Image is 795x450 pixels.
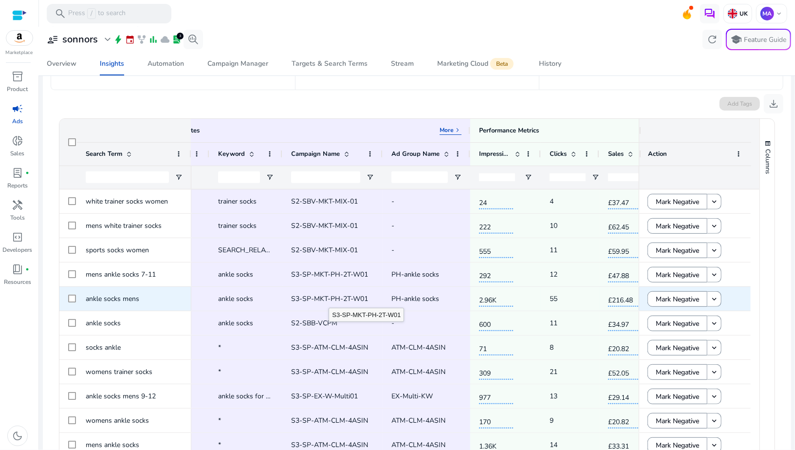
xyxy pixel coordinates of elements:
[731,34,742,45] span: school
[6,49,33,56] p: Marketplace
[86,270,156,279] span: mens ankle socks 7-11
[710,270,719,279] mat-icon: keyboard_arrow_down
[291,416,368,425] span: S3-SP-ATM-CLM-4ASIN
[391,270,439,279] span: PH-ankle socks
[710,319,719,328] mat-icon: keyboard_arrow_down
[391,221,394,230] span: -
[266,173,274,181] button: Open Filter Menu
[4,278,31,286] p: Resources
[291,367,368,376] span: S3-SP-ATM-CLM-4ASIN
[608,363,642,380] span: £52.05
[479,315,513,331] span: 600
[608,217,642,234] span: £62.45
[539,60,561,67] div: History
[10,213,25,222] p: Tools
[291,270,368,279] span: S3-SP-MKT-PH-2T-W01
[391,197,394,206] span: -
[608,242,642,258] span: £59.95
[12,135,23,147] span: donut_small
[391,416,445,425] span: ATM-CLM-4ASIN
[47,60,76,67] div: Overview
[218,245,369,255] span: SEARCH_RELATED_TO_YOUR_LANDING_PAGES
[608,193,642,209] span: £37.47
[710,368,719,376] mat-icon: keyboard_arrow_down
[479,266,513,282] span: 292
[87,8,96,19] span: /
[7,181,28,190] p: Reports
[550,216,557,236] p: 10
[291,343,368,352] span: S3-SP-ATM-CLM-4ASIN
[86,319,121,328] span: ankle socks
[391,392,433,401] span: EX-Multi-KW
[291,245,358,255] span: S2-SBV-MKT-MIX-01
[656,241,699,261] span: Mark Negative
[608,266,642,282] span: £47.88
[550,264,557,284] p: 12
[479,412,513,429] span: 170
[12,71,23,82] span: inventory_2
[218,270,253,279] span: ankle socks
[218,294,253,303] span: ankle socks
[647,218,707,234] button: Mark Negative
[656,289,699,309] span: Mark Negative
[391,171,448,183] input: Ad Group Name Filter Input
[175,173,183,181] button: Open Filter Menu
[291,171,360,183] input: Campaign Name Filter Input
[710,392,719,401] mat-icon: keyboard_arrow_down
[59,64,287,78] h2: 80
[710,197,719,206] mat-icon: keyboard_arrow_down
[656,362,699,382] span: Mark Negative
[550,362,557,382] p: 21
[7,85,28,94] p: Product
[68,8,126,19] p: Press to search
[710,295,719,303] mat-icon: keyboard_arrow_down
[550,313,557,333] p: 11
[710,416,719,425] mat-icon: keyboard_arrow_down
[768,98,779,110] span: download
[218,392,296,401] span: ankle socks for men 9-12
[100,60,124,67] div: Insights
[775,10,783,18] span: keyboard_arrow_down
[148,60,184,67] div: Automation
[440,126,454,134] p: More
[172,35,182,44] span: lab_profile
[656,216,699,236] span: Mark Negative
[391,60,414,67] div: Stream
[218,221,257,230] span: trainer socks
[608,290,642,307] span: £216.48
[656,192,699,212] span: Mark Negative
[291,294,368,303] span: S3-SP-MKT-PH-2T-W01
[647,413,707,429] button: Mark Negative
[592,173,599,181] button: Open Filter Menu
[12,117,23,126] p: Ads
[12,263,23,275] span: book_4
[86,367,152,376] span: womens trainer socks
[479,242,513,258] span: 555
[125,35,135,44] span: event
[86,343,121,352] span: socks ankle
[62,34,98,45] h3: sonnors
[656,411,699,431] span: Mark Negative
[710,343,719,352] mat-icon: keyboard_arrow_down
[454,173,462,181] button: Open Filter Menu
[608,315,642,331] span: £34.97
[647,291,707,307] button: Mark Negative
[25,267,29,271] span: fiber_manual_record
[86,392,156,401] span: ankle socks mens 9-12
[391,294,439,303] span: PH-ankle socks
[291,150,340,158] span: Campaign Name
[647,316,707,331] button: Mark Negative
[437,60,516,68] div: Marketing Cloud
[550,150,567,158] span: Clicks
[207,60,268,67] div: Campaign Manager
[479,150,511,158] span: Impressions
[218,197,257,206] span: trainer socks
[177,33,184,39] div: 3
[86,294,139,303] span: ankle socks mens
[391,367,445,376] span: ATM-CLM-4ASIN
[706,34,718,45] span: refresh
[391,343,445,352] span: ATM-CLM-4ASIN
[648,150,667,158] span: Action
[86,150,122,158] span: Search Term
[12,199,23,211] span: handyman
